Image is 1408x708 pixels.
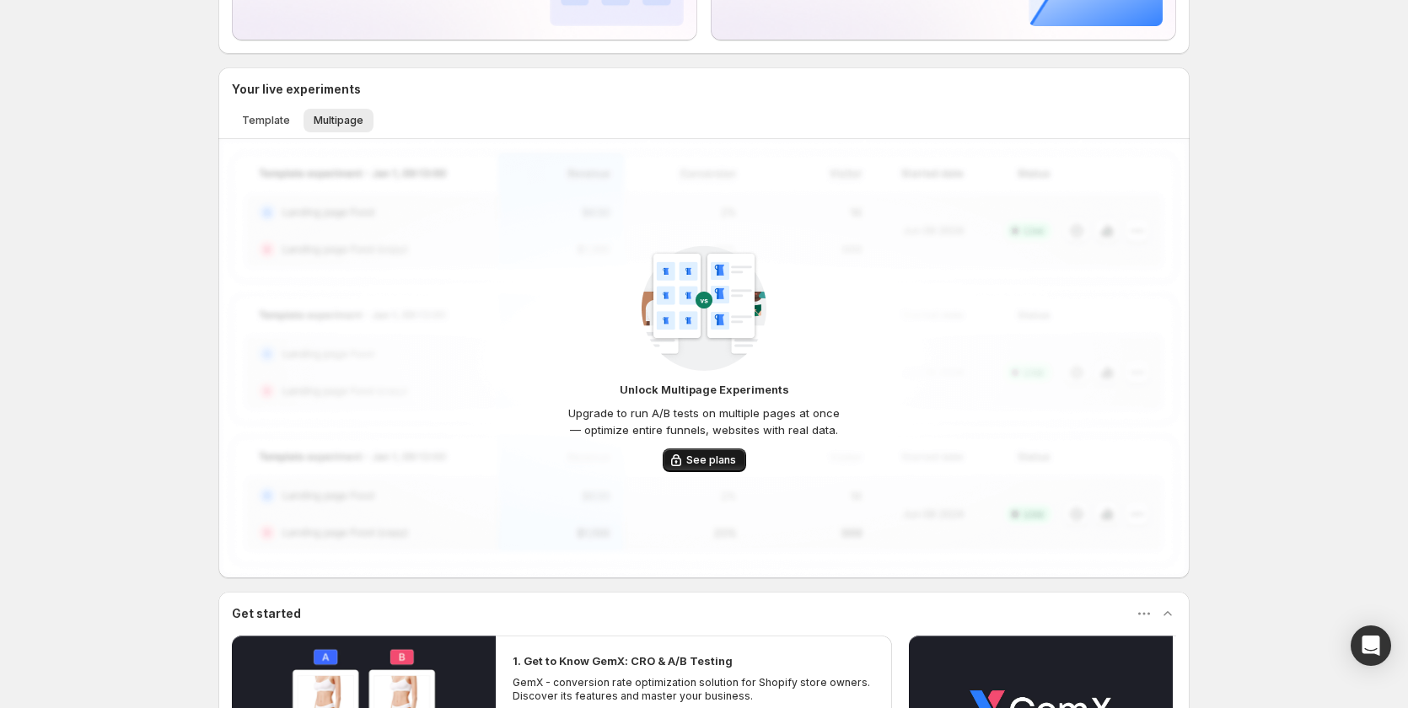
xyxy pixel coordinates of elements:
[642,245,766,371] img: CampaignGroupTemplate
[1351,625,1391,666] div: Open Intercom Messenger
[513,676,875,703] p: GemX - conversion rate optimization solution for Shopify store owners. Discover its features and ...
[232,81,361,98] h3: Your live experiments
[620,381,789,398] p: Unlock Multipage Experiments
[565,405,843,438] p: Upgrade to run A/B tests on multiple pages at once — optimize entire funnels, websites with real ...
[314,114,363,127] span: Multipage
[663,448,746,472] button: See plans
[513,652,733,669] h2: 1. Get to Know GemX: CRO & A/B Testing
[242,114,290,127] span: Template
[232,605,301,622] h3: Get started
[686,453,736,467] span: See plans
